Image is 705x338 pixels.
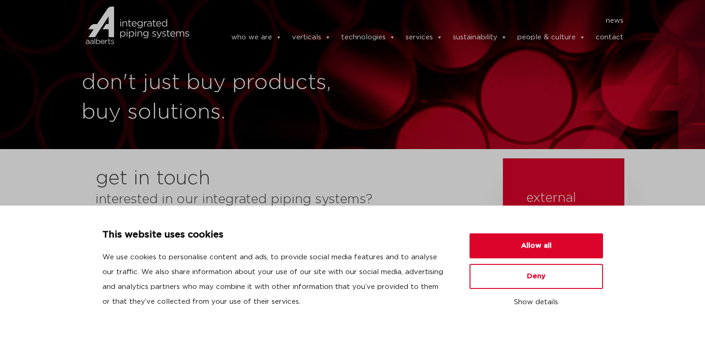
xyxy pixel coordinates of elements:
[203,13,624,28] nav: Menu
[102,250,447,309] p: We use cookies to personalise content and ads, to provide social media features and to analyse ou...
[102,228,447,243] p: This website uses cookies
[231,28,282,47] a: who we are
[526,188,601,227] h3: external links
[453,28,507,47] a: sustainability
[341,28,395,47] a: technologies
[95,168,210,190] h2: get in touch
[470,264,603,289] button: Deny
[517,28,585,47] a: people & culture
[596,28,623,47] a: contact
[95,190,480,209] h3: interested in our integrated piping systems?
[82,68,348,127] h1: don't just buy products, buy solutions.
[470,294,603,310] button: Show details
[406,28,443,47] a: services
[292,28,331,47] a: verticals
[470,233,603,258] button: Allow all
[606,13,623,28] a: news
